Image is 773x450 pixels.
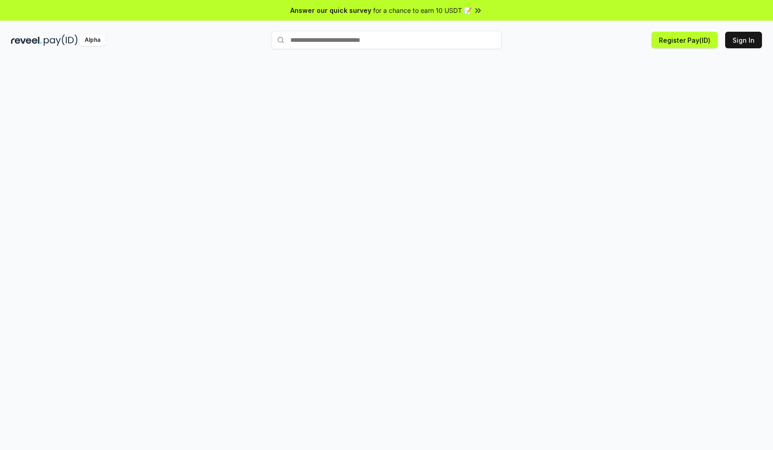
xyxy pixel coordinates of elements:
[80,34,105,46] div: Alpha
[652,32,718,48] button: Register Pay(ID)
[44,34,78,46] img: pay_id
[725,32,762,48] button: Sign In
[11,34,42,46] img: reveel_dark
[373,6,472,15] span: for a chance to earn 10 USDT 📝
[290,6,371,15] span: Answer our quick survey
